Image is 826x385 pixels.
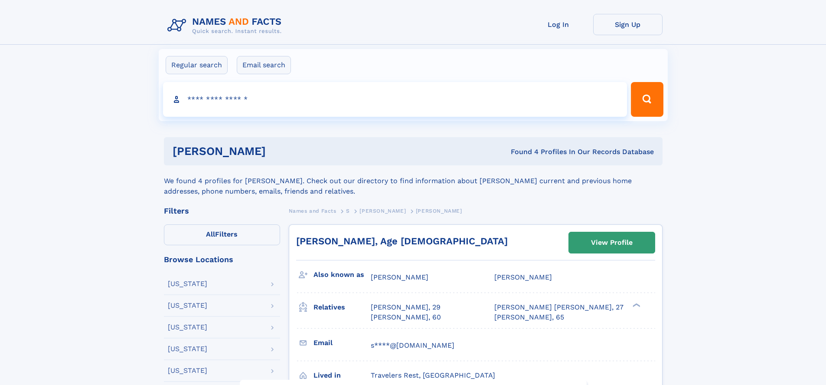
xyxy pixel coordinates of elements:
[168,302,207,309] div: [US_STATE]
[494,313,564,322] a: [PERSON_NAME], 65
[168,280,207,287] div: [US_STATE]
[237,56,291,74] label: Email search
[164,165,663,197] div: We found 4 profiles for [PERSON_NAME]. Check out our directory to find information about [PERSON_...
[593,14,663,35] a: Sign Up
[494,273,552,281] span: [PERSON_NAME]
[164,224,280,245] label: Filters
[166,56,228,74] label: Regular search
[371,371,495,379] span: Travelers Rest, [GEOGRAPHIC_DATA]
[371,273,428,281] span: [PERSON_NAME]
[346,205,350,216] a: S
[371,303,441,312] a: [PERSON_NAME], 29
[388,147,654,157] div: Found 4 Profiles In Our Records Database
[524,14,593,35] a: Log In
[168,324,207,331] div: [US_STATE]
[359,205,406,216] a: [PERSON_NAME]
[494,303,624,312] a: [PERSON_NAME] [PERSON_NAME], 27
[359,208,406,214] span: [PERSON_NAME]
[569,232,655,253] a: View Profile
[164,256,280,263] div: Browse Locations
[173,146,389,157] h1: [PERSON_NAME]
[591,233,633,253] div: View Profile
[371,313,441,322] a: [PERSON_NAME], 60
[296,236,508,247] a: [PERSON_NAME], Age [DEMOGRAPHIC_DATA]
[164,207,280,215] div: Filters
[289,205,336,216] a: Names and Facts
[313,368,371,383] h3: Lived in
[206,230,215,238] span: All
[164,14,289,37] img: Logo Names and Facts
[168,367,207,374] div: [US_STATE]
[631,82,663,117] button: Search Button
[168,346,207,352] div: [US_STATE]
[313,267,371,282] h3: Also known as
[630,303,641,308] div: ❯
[416,208,462,214] span: [PERSON_NAME]
[313,300,371,315] h3: Relatives
[163,82,627,117] input: search input
[346,208,350,214] span: S
[313,336,371,350] h3: Email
